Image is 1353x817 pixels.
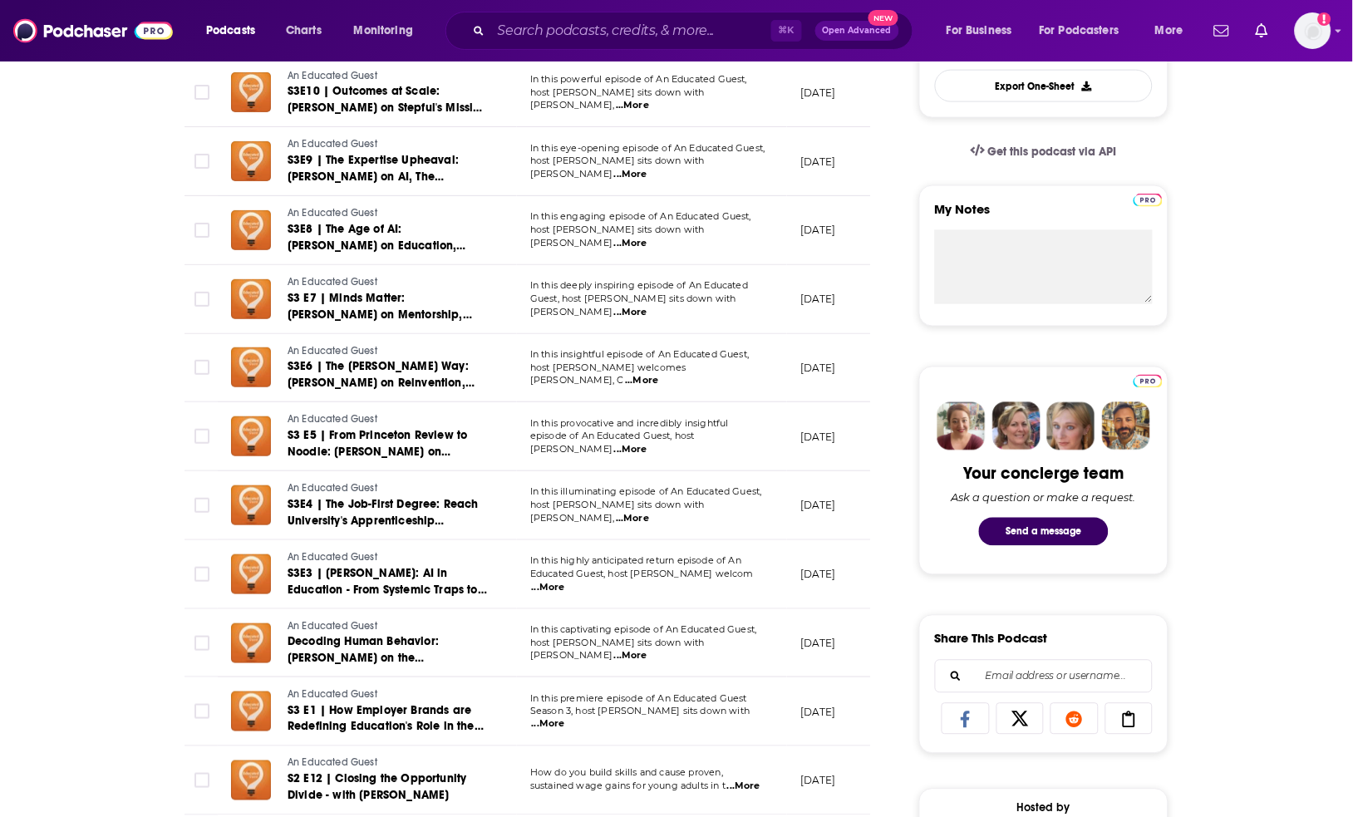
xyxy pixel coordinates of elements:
[288,634,462,698] span: Decoding Human Behavior: [PERSON_NAME] on the Transformative Power of DISC in Work, Life, and Edu...
[952,491,1136,504] div: Ask a question or make a request.
[530,155,705,180] span: host [PERSON_NAME] sits down with [PERSON_NAME]
[800,86,836,100] p: [DATE]
[1318,12,1331,26] svg: Add a profile image
[800,430,836,444] p: [DATE]
[194,360,209,375] span: Toggle select row
[288,756,487,771] a: An Educated Guest
[614,649,647,662] span: ...More
[194,223,209,238] span: Toggle select row
[288,138,377,150] span: An Educated Guest
[935,201,1153,230] label: My Notes
[800,498,836,512] p: [DATE]
[1295,12,1331,49] button: Show profile menu
[530,417,729,429] span: In this provocative and incredibly insightful
[1029,17,1144,44] button: open menu
[288,702,487,736] a: S3 E1 | How Employer Brands are Redefining Education's Role in the Workforce with [PERSON_NAME]
[288,620,377,632] span: An Educated Guest
[771,20,802,42] span: ⌘ K
[288,619,487,634] a: An Educated Guest
[288,688,377,700] span: An Educated Guest
[979,518,1109,546] button: Send a message
[288,565,487,598] a: S3E3 | [PERSON_NAME]: AI in Education - From Systemic Traps to Intelligent Human Solutions
[491,17,771,44] input: Search podcasts, credits, & more...
[530,637,705,662] span: host [PERSON_NAME] sits down with [PERSON_NAME]
[868,10,898,26] span: New
[935,631,1048,647] h3: Share This Podcast
[532,581,565,594] span: ...More
[288,152,487,185] a: S3E9 | The Expertise Upheaval: [PERSON_NAME] on AI, The Experience Paradox, and Reshaping the Wor...
[815,21,899,41] button: Open AdvancedNew
[194,498,209,513] span: Toggle select row
[194,17,277,44] button: open menu
[530,348,749,360] span: In this insightful episode of An Educated Guest,
[992,402,1041,450] img: Barbara Profile
[288,687,487,702] a: An Educated Guest
[354,19,413,42] span: Monitoring
[625,374,658,387] span: ...More
[288,221,487,254] a: S3E8 | The Age of AI: [PERSON_NAME] on Education, Entrepreneurship, and a Future of Creative Work
[530,73,747,85] span: In this powerful episode of An Educated Guest,
[288,481,487,496] a: An Educated Guest
[286,19,322,42] span: Charts
[194,636,209,651] span: Toggle select row
[461,12,929,50] div: Search podcasts, credits, & more...
[288,413,377,425] span: An Educated Guest
[800,361,836,375] p: [DATE]
[288,550,487,565] a: An Educated Guest
[288,359,475,423] span: S3E6 | The [PERSON_NAME] Way: [PERSON_NAME] on Reinvention, Global Scale, and the Future of Outco...
[530,554,741,566] span: In this highly anticipated return episode of An
[288,69,487,84] a: An Educated Guest
[800,774,836,788] p: [DATE]
[288,275,487,290] a: An Educated Guest
[1105,703,1154,735] a: Copy Link
[13,15,173,47] a: Podchaser - Follow, Share and Rate Podcasts
[727,780,760,794] span: ...More
[530,362,686,386] span: host [PERSON_NAME] welcomes [PERSON_NAME], C
[996,703,1045,735] a: Share on X/Twitter
[194,292,209,307] span: Toggle select row
[530,568,754,579] span: Educated Guest, host [PERSON_NAME] welcom
[1102,402,1150,450] img: Jon Profile
[616,512,649,525] span: ...More
[1134,375,1163,388] img: Podchaser Pro
[530,767,723,779] span: How do you build skills and cause proven,
[532,718,565,731] span: ...More
[823,27,892,35] span: Open Advanced
[342,17,435,44] button: open menu
[288,206,487,221] a: An Educated Guest
[288,482,377,494] span: An Educated Guest
[614,168,647,181] span: ...More
[288,427,487,460] a: S3 E5 | From Princeton Review to Noodle: [PERSON_NAME] on Reinventing Higher Ed and Fixing K-12
[288,358,487,391] a: S3E6 | The [PERSON_NAME] Way: [PERSON_NAME] on Reinvention, Global Scale, and the Future of Outco...
[1208,17,1236,45] a: Show notifications dropdown
[1134,194,1163,207] img: Podchaser Pro
[964,464,1124,485] div: Your concierge team
[288,83,487,116] a: S3E10 | Outcomes at Scale: [PERSON_NAME] on Stepful's Mission to Close the Healthcare Skills Gap
[194,567,209,582] span: Toggle select row
[194,429,209,444] span: Toggle select row
[530,780,726,792] span: sustained wage gains for young adults in t
[288,70,377,81] span: An Educated Guest
[530,279,748,291] span: In this deeply inspiring episode of An Educated
[530,692,747,704] span: In this premiere episode of An Educated Guest
[800,636,836,650] p: [DATE]
[288,703,484,751] span: S3 E1 | How Employer Brands are Redefining Education's Role in the Workforce with [PERSON_NAME]
[288,222,472,286] span: S3E8 | The Age of AI: [PERSON_NAME] on Education, Entrepreneurship, and a Future of Creative Work
[194,704,209,719] span: Toggle select row
[937,402,986,450] img: Sydney Profile
[1134,191,1163,207] a: Pro website
[614,443,647,456] span: ...More
[935,17,1033,44] button: open menu
[1295,12,1331,49] img: User Profile
[1155,19,1183,42] span: More
[194,773,209,788] span: Toggle select row
[288,757,377,769] span: An Educated Guest
[206,19,255,42] span: Podcasts
[288,291,477,355] span: S3 E7 | Minds Matter: [PERSON_NAME] on Mentorship, Equity, and the Power of People to End Poverty...
[288,137,487,152] a: An Educated Guest
[288,566,487,613] span: S3E3 | [PERSON_NAME]: AI in Education - From Systemic Traps to Intelligent Human Solutions
[288,412,487,427] a: An Educated Guest
[530,86,705,111] span: host [PERSON_NAME] sits down with [PERSON_NAME],
[530,210,751,222] span: In this engaging episode of An Educated Guest,
[1134,372,1163,388] a: Pro website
